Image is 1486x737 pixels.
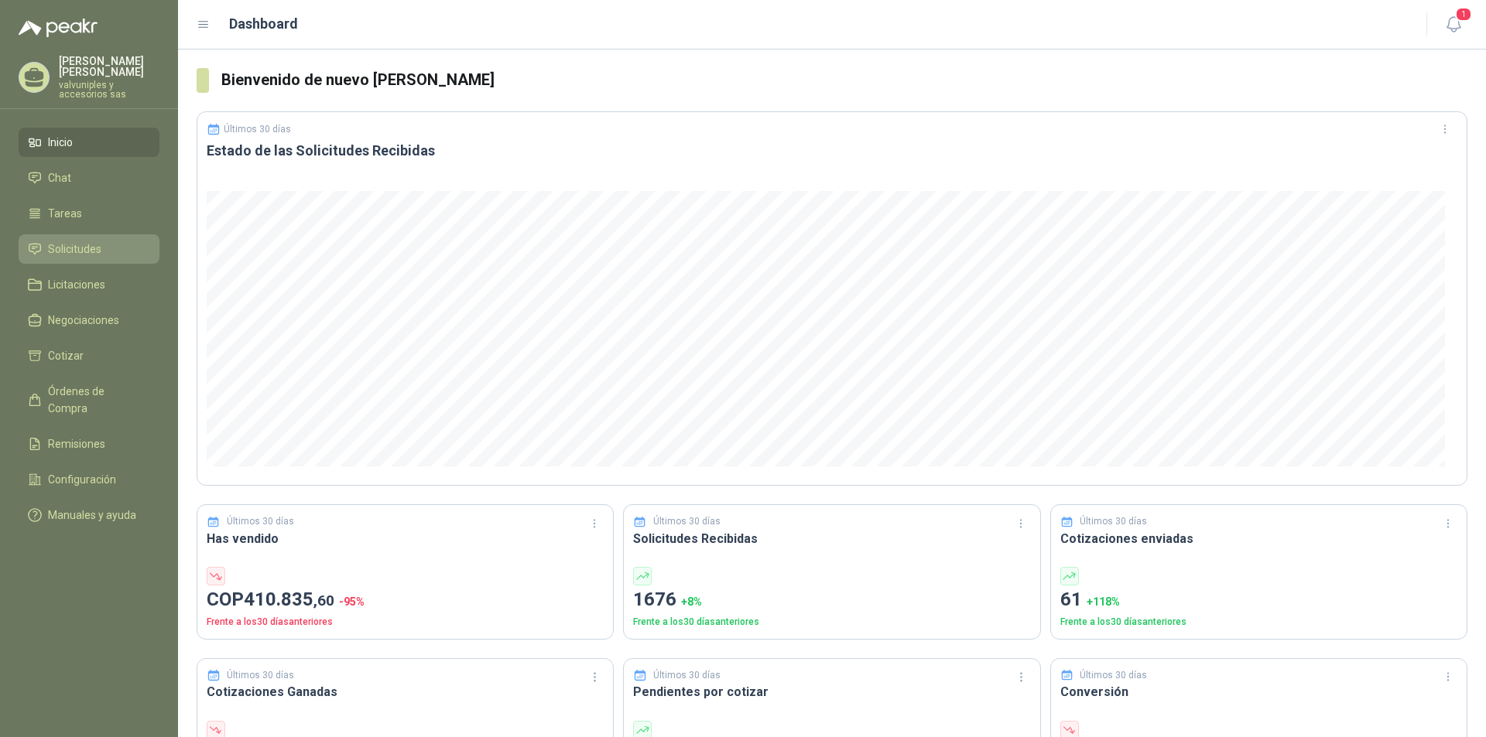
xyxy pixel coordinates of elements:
[227,668,294,683] p: Últimos 30 días
[224,124,291,135] p: Últimos 30 días
[633,529,1030,548] h3: Solicitudes Recibidas
[1455,7,1472,22] span: 1
[19,234,159,264] a: Solicitudes
[19,270,159,299] a: Licitaciones
[207,585,604,615] p: COP
[653,668,721,683] p: Últimos 30 días
[19,199,159,228] a: Tareas
[19,429,159,459] a: Remisiones
[19,128,159,157] a: Inicio
[19,500,159,530] a: Manuales y ayuda
[313,592,334,609] span: ,60
[653,514,721,529] p: Últimos 30 días
[19,163,159,193] a: Chat
[48,347,84,364] span: Cotizar
[19,305,159,335] a: Negociaciones
[207,682,604,701] h3: Cotizaciones Ganadas
[1080,514,1147,529] p: Últimos 30 días
[48,169,71,186] span: Chat
[1060,529,1457,548] h3: Cotizaciones enviadas
[48,241,101,258] span: Solicitudes
[59,56,159,77] p: [PERSON_NAME] [PERSON_NAME]
[48,205,82,222] span: Tareas
[633,682,1030,701] h3: Pendientes por cotizar
[227,514,294,529] p: Últimos 30 días
[1080,668,1147,683] p: Últimos 30 días
[48,435,105,452] span: Remisiones
[1060,682,1457,701] h3: Conversión
[48,383,145,417] span: Órdenes de Compra
[48,312,119,329] span: Negociaciones
[19,377,159,423] a: Órdenes de Compra
[1060,585,1457,615] p: 61
[229,13,298,35] h1: Dashboard
[681,595,702,608] span: + 8 %
[1060,615,1457,630] p: Frente a los 30 días anteriores
[19,465,159,494] a: Configuración
[633,585,1030,615] p: 1676
[1087,595,1120,608] span: + 118 %
[48,507,136,524] span: Manuales y ayuda
[633,615,1030,630] p: Frente a los 30 días anteriores
[19,19,98,37] img: Logo peakr
[244,589,334,610] span: 410.835
[59,80,159,99] p: valvuniples y accesorios sas
[1440,11,1467,39] button: 1
[48,276,105,293] span: Licitaciones
[48,134,73,151] span: Inicio
[207,529,604,548] h3: Has vendido
[207,615,604,630] p: Frente a los 30 días anteriores
[19,341,159,370] a: Cotizar
[339,595,365,608] span: -95 %
[207,142,1457,160] h3: Estado de las Solicitudes Recibidas
[221,68,1467,92] h3: Bienvenido de nuevo [PERSON_NAME]
[48,471,116,488] span: Configuración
